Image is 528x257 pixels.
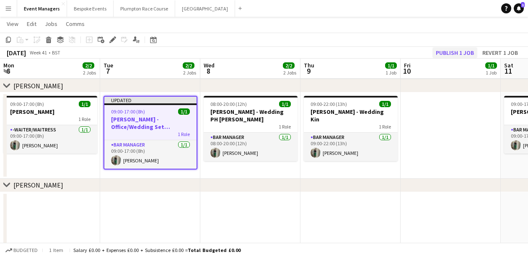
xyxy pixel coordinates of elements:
[62,18,88,29] a: Comms
[3,96,97,154] app-job-card: 09:00-17:00 (8h)1/1[PERSON_NAME]1 Role-Waiter/Waitress1/109:00-17:00 (8h)[PERSON_NAME]
[78,116,91,122] span: 1 Role
[83,69,96,76] div: 2 Jobs
[379,123,391,130] span: 1 Role
[104,140,197,169] app-card-role: Bar Manager1/109:00-17:00 (8h)[PERSON_NAME]
[3,125,97,154] app-card-role: -Waiter/Waitress1/109:00-17:00 (8h)[PERSON_NAME]
[13,82,63,90] div: [PERSON_NAME]
[304,133,398,161] app-card-role: Bar Manager1/109:00-22:00 (13h)[PERSON_NAME]
[178,108,190,115] span: 1/1
[303,66,314,76] span: 9
[4,246,39,255] button: Budgeted
[104,96,197,170] app-job-card: Updated09:00-17:00 (8h)1/1[PERSON_NAME] - Office/Wedding Set Up/Hurlands1 RoleBar Manager1/109:00...
[41,18,61,29] a: Jobs
[104,62,113,69] span: Tue
[28,49,49,56] span: Week 41
[486,69,497,76] div: 1 Job
[23,18,40,29] a: Edit
[379,101,391,107] span: 1/1
[279,101,291,107] span: 1/1
[13,181,63,189] div: [PERSON_NAME]
[485,62,497,69] span: 1/1
[404,62,411,69] span: Fri
[304,96,398,161] app-job-card: 09:00-22:00 (13h)1/1[PERSON_NAME] - Wedding Kin1 RoleBar Manager1/109:00-22:00 (13h)[PERSON_NAME]
[114,0,175,17] button: Plumpton Race Course
[210,101,247,107] span: 08:00-20:00 (12h)
[432,47,477,58] button: Publish 1 job
[83,62,94,69] span: 2/2
[403,66,411,76] span: 10
[3,62,14,69] span: Mon
[104,97,197,103] div: Updated
[10,101,44,107] span: 09:00-17:00 (8h)
[7,49,26,57] div: [DATE]
[13,247,38,253] span: Budgeted
[479,47,521,58] button: Revert 1 job
[183,62,194,69] span: 2/2
[311,101,347,107] span: 09:00-22:00 (13h)
[2,66,14,76] span: 6
[111,108,145,115] span: 09:00-17:00 (8h)
[283,62,295,69] span: 2/2
[385,62,397,69] span: 1/1
[7,20,18,28] span: View
[66,20,85,28] span: Comms
[304,62,314,69] span: Thu
[46,247,66,253] span: 1 item
[204,108,298,123] h3: [PERSON_NAME] - Wedding PH [PERSON_NAME]
[175,0,235,17] button: [GEOGRAPHIC_DATA]
[17,0,67,17] button: Event Managers
[27,20,36,28] span: Edit
[188,247,241,253] span: Total Budgeted £0.00
[183,69,196,76] div: 2 Jobs
[178,131,190,137] span: 1 Role
[202,66,215,76] span: 8
[73,247,241,253] div: Salary £0.00 + Expenses £0.00 + Subsistence £0.00 =
[3,108,97,116] h3: [PERSON_NAME]
[104,116,197,131] h3: [PERSON_NAME] - Office/Wedding Set Up/Hurlands
[79,101,91,107] span: 1/1
[514,3,524,13] a: 1
[204,133,298,161] app-card-role: Bar Manager1/108:00-20:00 (12h)[PERSON_NAME]
[504,62,513,69] span: Sat
[3,18,22,29] a: View
[45,20,57,28] span: Jobs
[102,66,113,76] span: 7
[283,69,296,76] div: 2 Jobs
[204,62,215,69] span: Wed
[503,66,513,76] span: 11
[279,123,291,130] span: 1 Role
[304,108,398,123] h3: [PERSON_NAME] - Wedding Kin
[52,49,60,56] div: BST
[386,69,396,76] div: 1 Job
[67,0,114,17] button: Bespoke Events
[521,2,525,8] span: 1
[204,96,298,161] app-job-card: 08:00-20:00 (12h)1/1[PERSON_NAME] - Wedding PH [PERSON_NAME]1 RoleBar Manager1/108:00-20:00 (12h)...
